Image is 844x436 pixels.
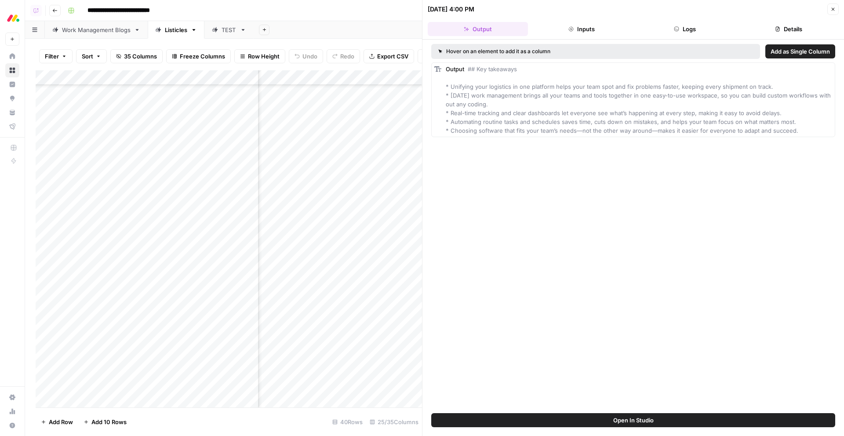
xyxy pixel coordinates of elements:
[5,49,19,63] a: Home
[76,49,107,63] button: Sort
[5,63,19,77] a: Browse
[302,52,317,61] span: Undo
[248,52,280,61] span: Row Height
[738,22,839,36] button: Details
[377,52,408,61] span: Export CSV
[62,25,131,34] div: Work Management Blogs
[5,91,19,105] a: Opportunities
[91,418,127,426] span: Add 10 Rows
[5,10,21,26] img: Monday.com Logo
[82,52,93,61] span: Sort
[329,415,366,429] div: 40 Rows
[204,21,254,39] a: TEST
[39,49,73,63] button: Filter
[366,415,422,429] div: 25/35 Columns
[5,390,19,404] a: Settings
[531,22,632,36] button: Inputs
[36,415,78,429] button: Add Row
[5,120,19,134] a: Flightpath
[124,52,157,61] span: 35 Columns
[222,25,236,34] div: TEST
[289,49,323,63] button: Undo
[635,22,735,36] button: Logs
[5,418,19,432] button: Help + Support
[45,21,148,39] a: Work Management Blogs
[765,44,835,58] button: Add as Single Column
[180,52,225,61] span: Freeze Columns
[327,49,360,63] button: Redo
[45,52,59,61] span: Filter
[5,77,19,91] a: Insights
[49,418,73,426] span: Add Row
[78,415,132,429] button: Add 10 Rows
[428,22,528,36] button: Output
[110,49,163,63] button: 35 Columns
[5,105,19,120] a: Your Data
[428,5,474,14] div: [DATE] 4:00 PM
[431,413,835,427] button: Open In Studio
[148,21,204,39] a: Listicles
[446,65,464,73] span: Output
[166,49,231,63] button: Freeze Columns
[438,47,652,55] div: Hover on an element to add it as a column
[165,25,187,34] div: Listicles
[234,49,285,63] button: Row Height
[5,7,19,29] button: Workspace: Monday.com
[364,49,414,63] button: Export CSV
[5,404,19,418] a: Usage
[771,47,830,56] span: Add as Single Column
[340,52,354,61] span: Redo
[613,416,654,425] span: Open In Studio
